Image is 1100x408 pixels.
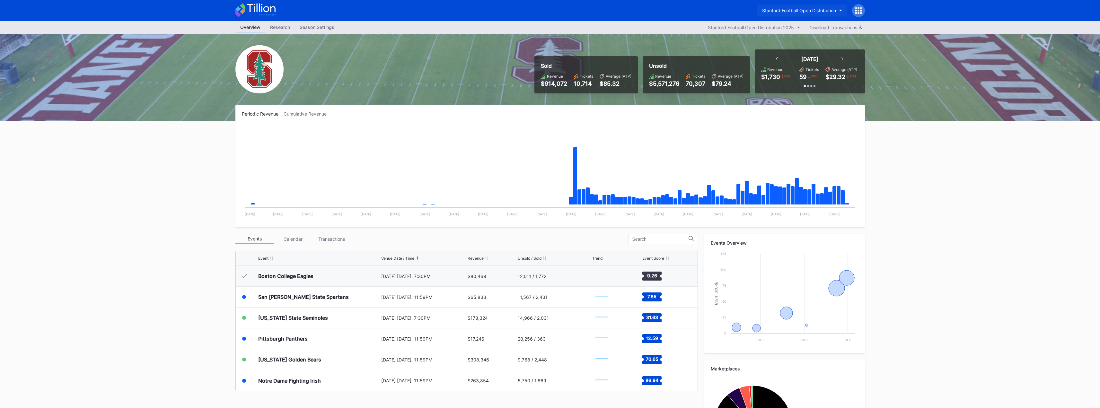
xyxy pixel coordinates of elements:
text: Dec [844,338,851,342]
text: 0 [724,331,726,335]
div: Trend [592,256,603,261]
div: Venue Date / Time [381,256,414,261]
text: 70.65 [646,356,658,362]
svg: Chart title [592,289,612,305]
div: [DATE] [DATE], 11:59PM [381,294,466,300]
text: 100 [721,268,726,272]
div: Notre Dame Fighting Irish [258,378,321,384]
text: [DATE] [595,212,605,216]
text: 12.59 [646,335,658,341]
div: [DATE] [DATE], 11:59PM [381,357,466,362]
text: 9.26 [647,273,657,278]
div: Revenue [547,74,563,79]
text: [DATE] [800,212,811,216]
text: [DATE] [448,212,459,216]
div: $914,072 [541,80,567,87]
div: Sold [541,63,631,69]
div: Stanford Football Open Distribution 2025 [708,25,794,30]
div: Marketplaces [711,366,858,371]
div: $17,246 [468,336,484,342]
text: 125 [721,252,726,256]
text: [DATE] [536,212,547,216]
div: 43 % [849,74,857,79]
div: Boston College Eagles [258,273,313,279]
div: [DATE] [DATE], 11:59PM [381,378,466,383]
svg: Chart title [242,125,858,221]
text: 7.85 [647,294,656,299]
div: [DATE] [801,56,818,62]
div: Average (ATP) [832,67,857,72]
div: Revenue [767,67,783,72]
a: Season Settings [295,22,339,32]
text: 75 [722,283,726,287]
div: $85.32 [600,80,631,87]
text: [DATE] [771,212,781,216]
text: [DATE] [419,212,430,216]
text: Oct [757,338,764,342]
div: Average (ATP) [606,74,631,79]
text: [DATE] [624,212,635,216]
div: Tickets [692,74,705,79]
text: 25 [722,315,726,319]
div: Revenue [655,74,671,79]
text: [DATE] [507,212,518,216]
div: $308,346 [468,357,489,362]
div: Cumulative Revenue [284,111,332,117]
img: Stanford_Football_Secondary.png [235,45,284,93]
div: 12,011 / 1,772 [518,273,546,279]
button: Stanford Football Open Distribution [757,4,847,16]
div: Download Transactions [808,25,862,30]
text: [DATE] [478,212,488,216]
svg: Chart title [592,310,612,326]
text: [DATE] [302,212,312,216]
div: $80,469 [468,273,486,279]
input: Search [632,237,689,242]
button: Stanford Football Open Distribution 2025 [705,23,804,32]
text: [DATE] [390,212,400,216]
svg: Chart title [711,250,858,347]
div: Periodic Revenue [242,111,284,117]
text: [DATE] [683,212,693,216]
div: 14,966 / 2,031 [518,315,549,321]
div: $65,833 [468,294,486,300]
div: 28,256 / 363 [518,336,546,342]
div: Tickets [805,67,819,72]
text: 31.63 [646,315,658,320]
div: Revenue [468,256,484,261]
text: [DATE] [244,212,255,216]
div: 10,714 [574,80,593,87]
div: $29.32 [825,74,845,80]
div: Events Overview [711,240,858,246]
div: Calendar [274,234,312,244]
text: [DATE] [741,212,752,216]
svg: Chart title [592,331,612,347]
div: Event [258,256,268,261]
div: Average (ATP) [718,74,744,79]
div: Unsold / Sold [518,256,541,261]
text: Nov [801,338,808,342]
div: 11,567 / 2,431 [518,294,548,300]
text: [DATE] [331,212,342,216]
div: Unsold [649,63,744,69]
div: $79.24 [712,80,744,87]
div: $1,730 [761,74,780,80]
a: Research [265,22,295,32]
div: 59 [799,74,806,80]
text: 50 [722,299,726,303]
svg: Chart title [592,268,612,284]
div: Stanford Football Open Distribution [762,8,836,13]
text: 86.94 [646,377,658,383]
div: 9,768 / 2,448 [518,357,547,362]
div: [DATE] [DATE], 11:59PM [381,336,466,342]
div: Event Score [642,256,664,261]
div: 81 % [810,74,817,79]
text: [DATE] [712,212,723,216]
div: San [PERSON_NAME] State Spartans [258,294,349,300]
a: Overview [235,22,265,32]
div: [DATE] [DATE], 7:30PM [381,273,466,279]
div: [US_STATE] State Seminoles [258,315,328,321]
text: [DATE] [829,212,840,216]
